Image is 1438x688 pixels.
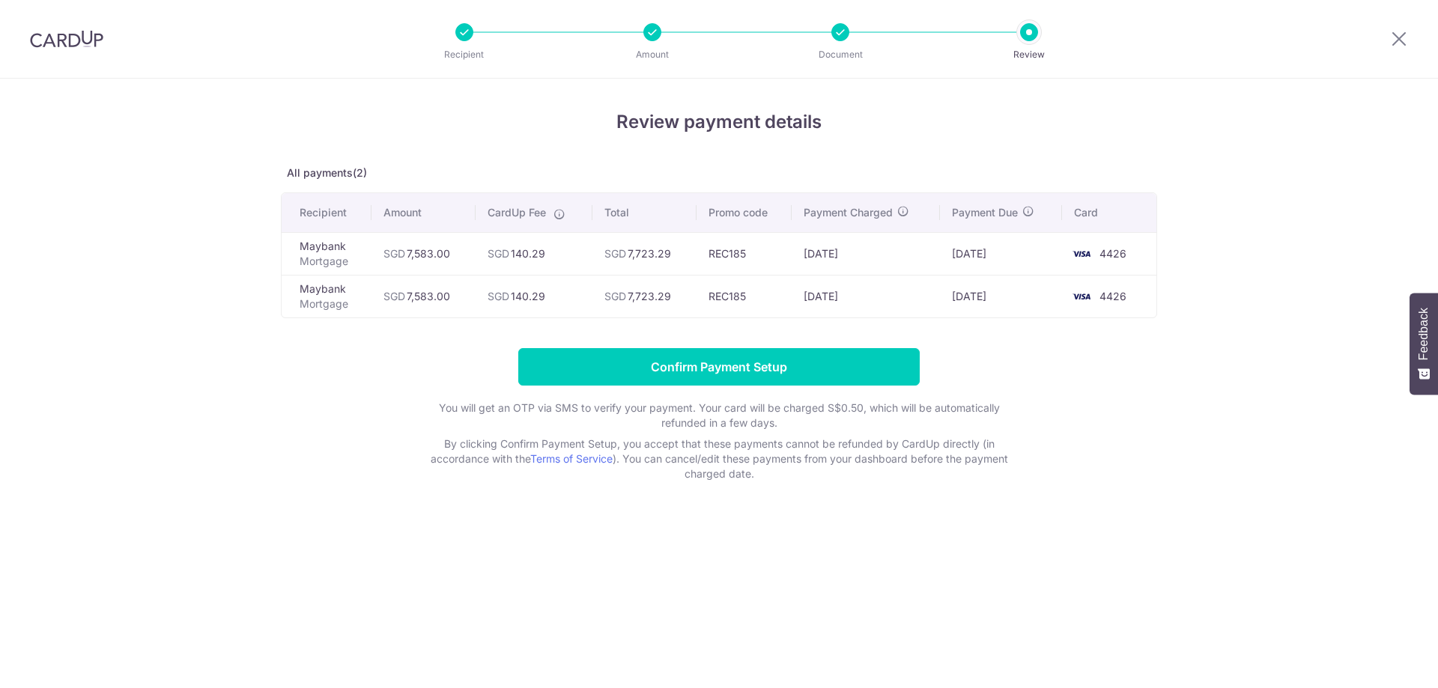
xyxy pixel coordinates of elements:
p: By clicking Confirm Payment Setup, you accept that these payments cannot be refunded by CardUp di... [419,436,1019,481]
td: [DATE] [940,232,1062,275]
a: Terms of Service [530,452,613,465]
p: Document [785,47,896,62]
button: Feedback - Show survey [1410,293,1438,395]
th: Card [1062,193,1156,232]
img: CardUp [30,30,103,48]
span: SGD [488,290,509,302]
td: Maybank [282,232,371,275]
p: Mortgage [300,254,359,269]
td: 7,723.29 [592,232,697,275]
td: [DATE] [792,232,940,275]
span: Payment Due [952,205,1018,220]
td: [DATE] [940,275,1062,317]
th: Total [592,193,697,232]
p: Review [974,47,1084,62]
th: Promo code [697,193,792,232]
h4: Review payment details [281,109,1157,136]
p: Amount [597,47,708,62]
img: <span class="translation_missing" title="translation missing: en.account_steps.new_confirm_form.b... [1067,245,1096,263]
span: SGD [604,290,626,302]
p: You will get an OTP via SMS to verify your payment. Your card will be charged S$0.50, which will ... [419,401,1019,430]
iframe: 打开一个小组件，您可以在其中找到更多信息 [1345,643,1423,681]
td: REC185 [697,275,792,317]
p: Mortgage [300,296,359,311]
td: 7,723.29 [592,275,697,317]
td: [DATE] [792,275,940,317]
span: SGD [488,247,509,260]
span: Payment Charged [804,205,893,220]
span: Feedback [1417,308,1431,360]
span: 4426 [1099,290,1126,302]
span: 4426 [1099,247,1126,260]
td: 7,583.00 [371,232,476,275]
img: <span class="translation_missing" title="translation missing: en.account_steps.new_confirm_form.b... [1067,287,1096,305]
td: REC185 [697,232,792,275]
td: 140.29 [476,275,592,317]
th: Recipient [282,193,371,232]
span: CardUp Fee [488,205,546,220]
span: SGD [383,290,405,302]
span: SGD [604,247,626,260]
input: Confirm Payment Setup [518,348,920,386]
td: 140.29 [476,232,592,275]
td: Maybank [282,275,371,317]
span: SGD [383,247,405,260]
th: Amount [371,193,476,232]
td: 7,583.00 [371,275,476,317]
p: Recipient [409,47,520,62]
p: All payments(2) [281,165,1157,180]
